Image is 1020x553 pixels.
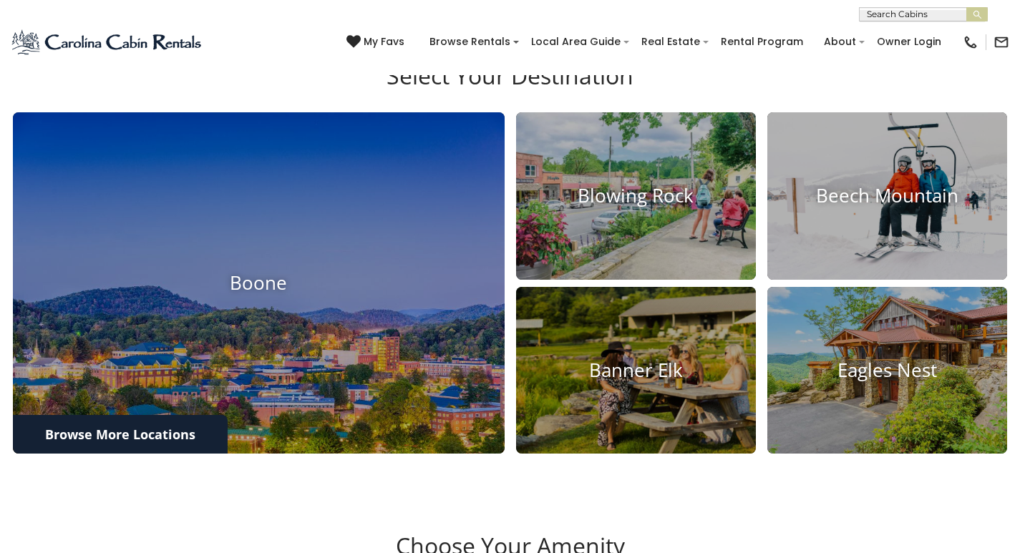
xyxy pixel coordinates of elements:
[767,287,1007,454] a: Eagles Nest
[516,112,756,280] a: Blowing Rock
[634,31,707,53] a: Real Estate
[767,112,1007,280] a: Beech Mountain
[524,31,628,53] a: Local Area Guide
[870,31,948,53] a: Owner Login
[516,185,756,207] h4: Blowing Rock
[714,31,810,53] a: Rental Program
[11,28,204,57] img: Blue-2.png
[994,34,1009,50] img: mail-regular-black.png
[346,34,408,50] a: My Favs
[767,359,1007,381] h4: Eagles Nest
[13,272,505,294] h4: Boone
[13,112,505,454] a: Boone
[516,359,756,381] h4: Banner Elk
[13,415,228,454] a: Browse More Locations
[767,185,1007,207] h4: Beech Mountain
[422,31,518,53] a: Browse Rentals
[963,34,978,50] img: phone-regular-black.png
[817,31,863,53] a: About
[364,34,404,49] span: My Favs
[11,62,1009,112] h3: Select Your Destination
[516,287,756,454] a: Banner Elk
